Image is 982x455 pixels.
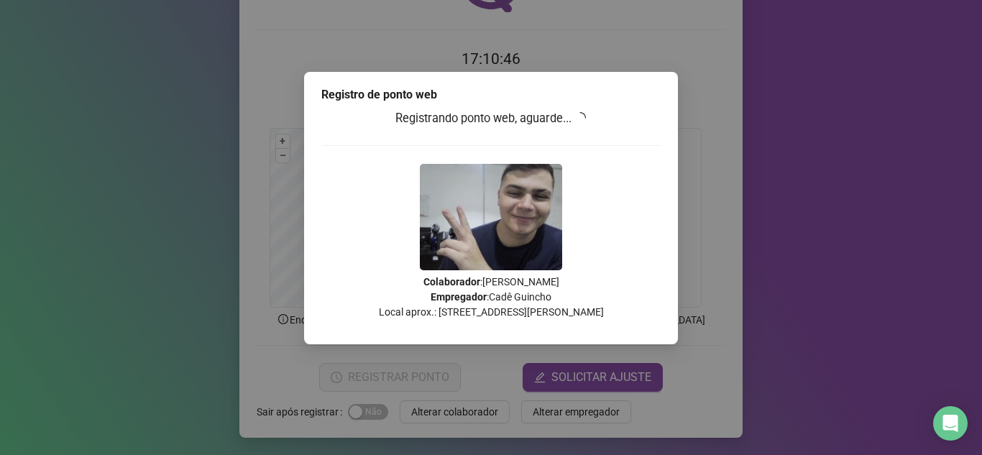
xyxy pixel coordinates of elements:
[933,406,968,441] div: Open Intercom Messenger
[574,112,586,124] span: loading
[431,291,487,303] strong: Empregador
[423,276,480,288] strong: Colaborador
[420,164,562,270] img: 2Q==
[321,86,661,104] div: Registro de ponto web
[321,109,661,128] h3: Registrando ponto web, aguarde...
[321,275,661,320] p: : [PERSON_NAME] : Cadê Guincho Local aprox.: [STREET_ADDRESS][PERSON_NAME]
